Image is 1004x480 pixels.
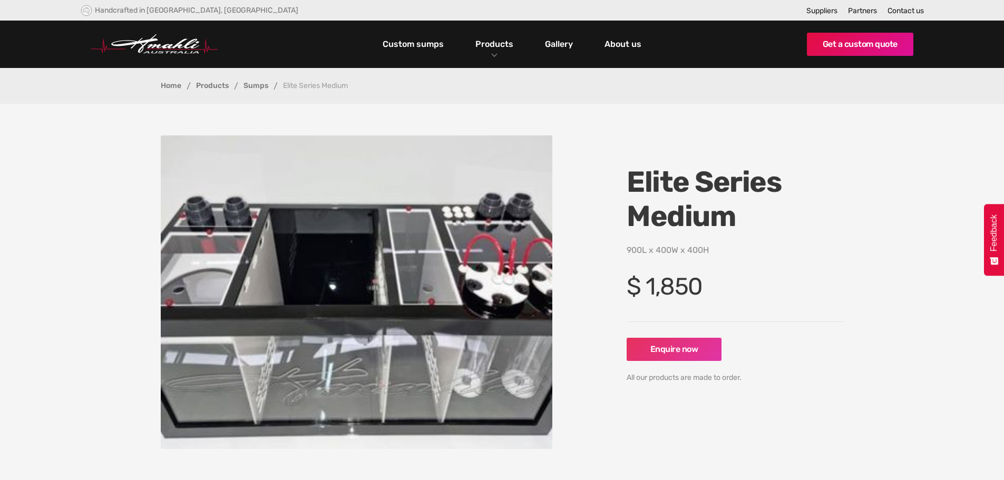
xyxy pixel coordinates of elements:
[602,35,644,53] a: About us
[95,6,298,15] div: Handcrafted in [GEOGRAPHIC_DATA], [GEOGRAPHIC_DATA]
[627,338,722,361] a: Enquire now
[196,82,229,90] a: Products
[467,21,521,68] div: Products
[627,371,844,384] div: All our products are made to order.
[627,165,844,233] h1: Elite Series Medium
[984,204,1004,276] button: Feedback - Show survey
[848,6,877,15] a: Partners
[807,33,913,56] a: Get a custom quote
[542,35,576,53] a: Gallery
[627,272,844,300] h4: $ 1,850
[888,6,924,15] a: Contact us
[283,82,348,90] div: Elite Series Medium
[161,135,553,449] a: open lightbox
[806,6,837,15] a: Suppliers
[473,36,516,52] a: Products
[161,82,181,90] a: Home
[91,34,218,54] a: home
[380,35,446,53] a: Custom sumps
[627,244,844,257] p: 900L x 400W x 400H
[243,82,268,90] a: Sumps
[161,135,553,449] img: Elite Series Medium
[989,214,999,251] span: Feedback
[91,34,218,54] img: Hmahli Australia Logo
